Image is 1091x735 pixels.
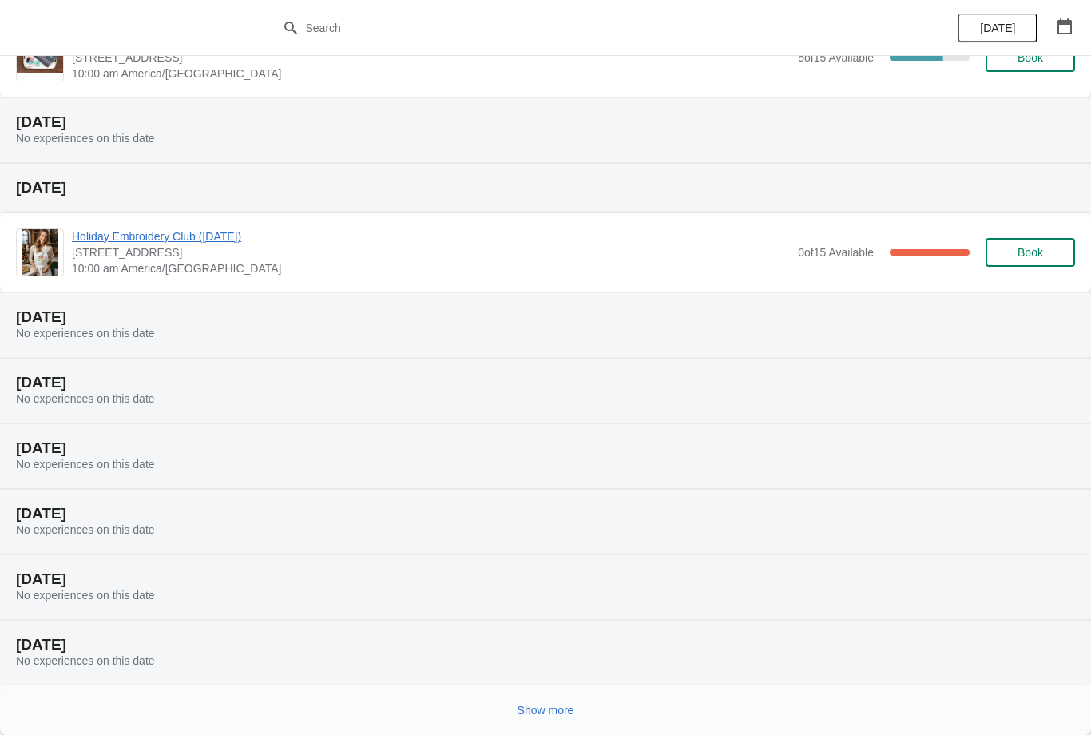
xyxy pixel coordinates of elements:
[986,238,1075,267] button: Book
[511,696,581,725] button: Show more
[16,637,1075,653] h2: [DATE]
[16,506,1075,522] h2: [DATE]
[72,244,790,260] span: [STREET_ADDRESS]
[22,229,58,276] img: Holiday Embroidery Club (October 25, 2025) | 1300 Salem Rd SW, Suite 350, Rochester, MN 55902 | 1...
[16,392,155,405] span: No experiences on this date
[16,523,155,536] span: No experiences on this date
[17,42,63,73] img: StitchWise Piece by Piece (Choose October 22 OR 23, 2025) | 1300 Salem Rd SW, Suite 350, Rocheste...
[958,14,1037,42] button: [DATE]
[16,589,155,602] span: No experiences on this date
[986,43,1075,72] button: Book
[16,309,1075,325] h2: [DATE]
[72,260,790,276] span: 10:00 am America/[GEOGRAPHIC_DATA]
[16,180,1075,196] h2: [DATE]
[798,246,874,259] span: 0 of 15 Available
[518,704,574,717] span: Show more
[16,440,1075,456] h2: [DATE]
[16,571,1075,587] h2: [DATE]
[980,22,1015,34] span: [DATE]
[72,228,790,244] span: Holiday Embroidery Club ([DATE])
[16,327,155,340] span: No experiences on this date
[16,114,1075,130] h2: [DATE]
[798,51,874,64] span: 5 of 15 Available
[72,66,790,81] span: 10:00 am America/[GEOGRAPHIC_DATA]
[1018,246,1043,259] span: Book
[1018,51,1043,64] span: Book
[16,654,155,667] span: No experiences on this date
[305,14,819,42] input: Search
[72,50,790,66] span: [STREET_ADDRESS]
[16,458,155,471] span: No experiences on this date
[16,132,155,145] span: No experiences on this date
[16,375,1075,391] h2: [DATE]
